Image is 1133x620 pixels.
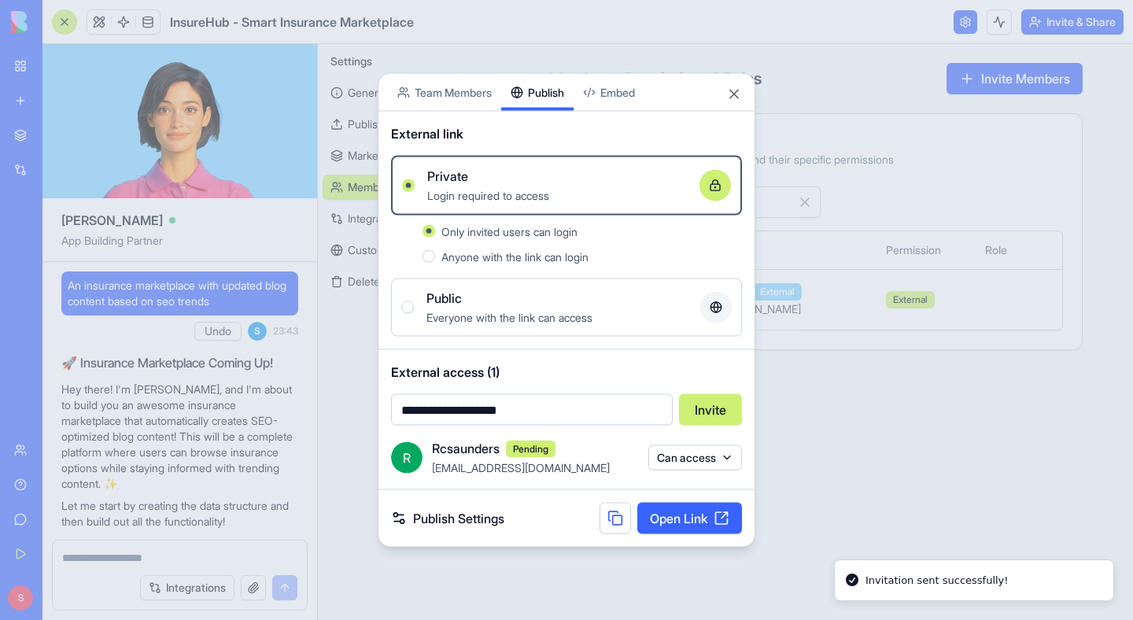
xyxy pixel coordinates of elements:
button: Publish [501,74,574,111]
span: Only invited users can login [441,225,578,238]
span: Login required to access [427,189,549,202]
span: [EMAIL_ADDRESS][DOMAIN_NAME] [432,461,610,474]
button: Close [726,87,742,102]
button: Anyone with the link can login [423,250,435,263]
button: Embed [574,74,644,111]
button: PublicEveryone with the link can access [401,301,414,314]
button: Can access [648,445,742,470]
a: Publish Settings [391,509,504,528]
span: Anyone with the link can login [441,250,589,264]
span: Everyone with the link can access [426,311,592,324]
span: Pending [506,441,555,458]
button: Invite [679,394,742,426]
button: Team Members [388,74,501,111]
button: Only invited users can login [423,225,435,238]
a: Open Link [637,503,742,534]
span: Rcsaunders [432,438,500,457]
span: External link [391,124,463,143]
button: PrivateLogin required to access [402,179,415,192]
span: External access (1) [391,363,742,382]
span: Private [427,167,468,186]
span: R [391,441,423,473]
span: Public [426,289,462,308]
